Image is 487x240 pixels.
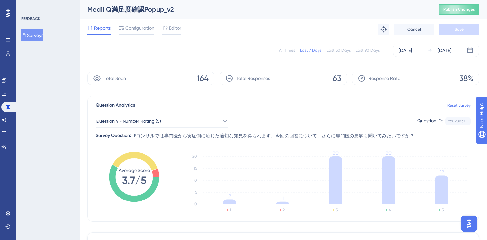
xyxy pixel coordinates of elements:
[21,29,43,41] button: Surveys
[16,2,41,10] span: Need Help?
[87,5,423,14] div: Medii Q満足度確認Popup_v2
[236,74,270,82] span: Total Responses
[21,16,40,21] div: FEEDBACK
[447,103,471,108] a: Reset Survey
[122,174,146,187] tspan: 3.7/5
[333,73,341,84] span: 63
[440,169,444,175] tspan: 12
[282,195,284,201] tspan: 1
[399,46,412,54] div: [DATE]
[125,24,154,32] span: Configuration
[386,150,392,156] tspan: 20
[443,7,475,12] span: Publish Changes
[104,74,126,82] span: Total Seen
[336,208,338,212] text: 3
[459,73,473,84] span: 38%
[194,166,197,171] tspan: 15
[194,202,197,206] tspan: 0
[356,48,380,53] div: Last 90 Days
[327,48,351,53] div: Last 30 Days
[96,101,135,109] span: Question Analytics
[417,117,443,125] div: Question ID:
[394,24,434,35] button: Cancel
[407,27,421,32] span: Cancel
[134,132,414,140] span: Eコンサルでは専門医から実症例に応じた適切な知見を得られます。今回の回答について、さらに専門医の見解も聞いてみたいですか？
[96,132,131,140] div: Survey Question:
[96,117,161,125] span: Question 4 - Number Rating (5)
[197,73,209,84] span: 164
[459,214,479,234] iframe: UserGuiding AI Assistant Launcher
[439,4,479,15] button: Publish Changes
[119,168,150,173] tspan: Average Score
[448,119,468,124] div: fc028d37...
[439,24,479,35] button: Save
[279,48,295,53] div: All Times
[333,150,339,156] tspan: 20
[300,48,321,53] div: Last 7 Days
[228,193,231,199] tspan: 2
[94,24,111,32] span: Reports
[192,154,197,159] tspan: 20
[96,115,228,128] button: Question 4 - Number Rating (5)
[169,24,181,32] span: Editor
[442,208,444,212] text: 5
[193,178,197,183] tspan: 10
[368,74,400,82] span: Response Rate
[230,208,231,212] text: 1
[389,208,391,212] text: 4
[283,208,285,212] text: 2
[438,46,451,54] div: [DATE]
[195,190,197,195] tspan: 5
[455,27,464,32] span: Save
